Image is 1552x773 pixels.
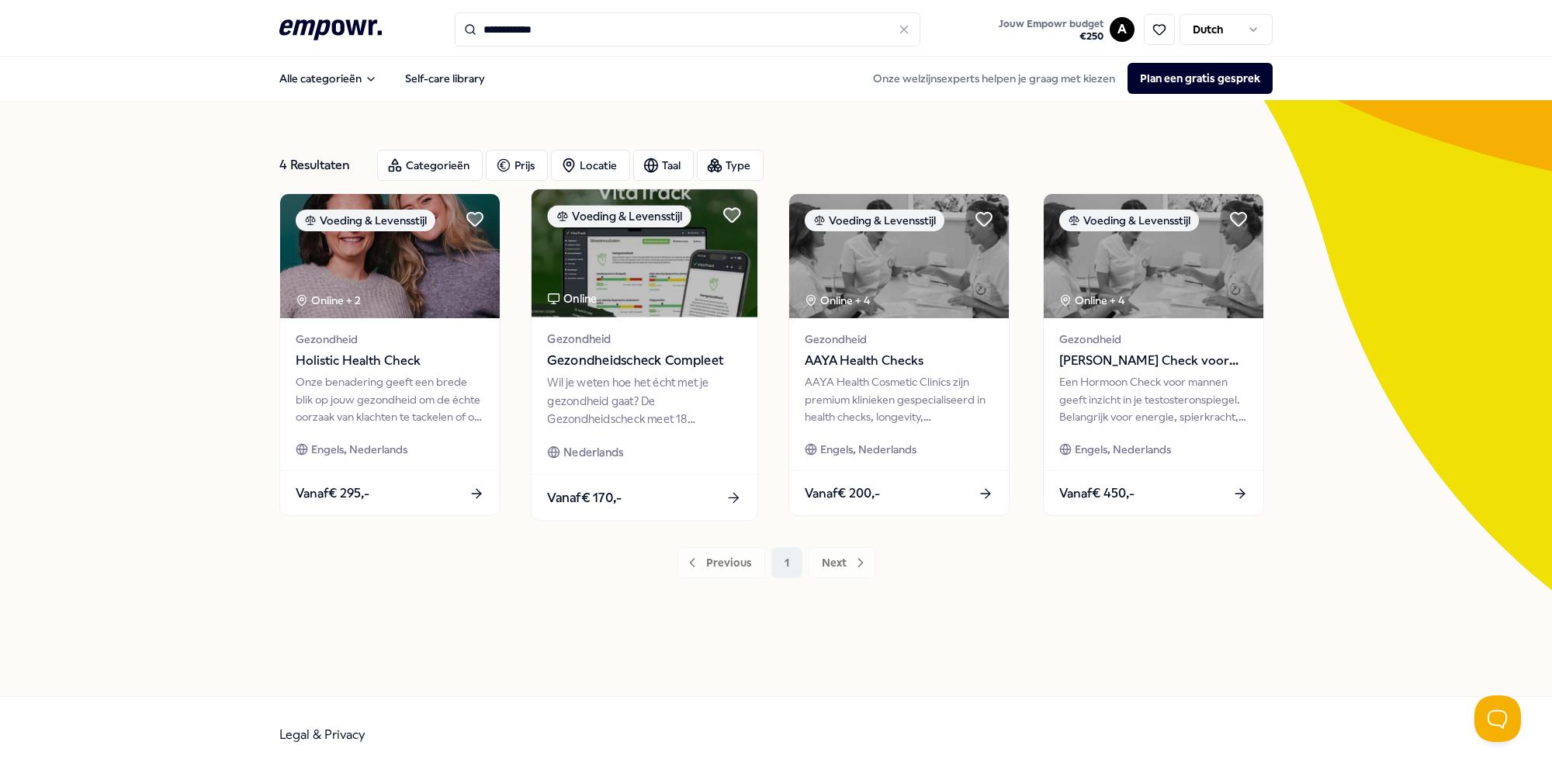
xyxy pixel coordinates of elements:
a: package imageVoeding & LevensstijlOnline + 4Gezondheid[PERSON_NAME] Check voor MannenEen Hormoon ... [1043,193,1264,516]
div: Onze welzijnsexperts helpen je graag met kiezen [861,63,1273,94]
div: Voeding & Levensstijl [805,210,944,231]
button: Alle categorieën [267,63,390,94]
span: Gezondheidscheck Compleet [547,351,741,371]
button: Type [697,150,764,181]
span: Vanaf € 170,- [547,487,622,508]
span: Gezondheid [1059,331,1248,348]
div: Voeding & Levensstijl [1059,210,1199,231]
div: Een Hormoon Check voor mannen geeft inzicht in je testosteronspiegel. Belangrijk voor energie, sp... [1059,373,1248,425]
div: Voeding & Levensstijl [547,205,691,227]
iframe: Help Scout Beacon - Open [1474,695,1521,742]
a: package imageVoeding & LevensstijlOnlineGezondheidGezondheidscheck CompleetWil je weten hoe het é... [531,189,759,522]
div: Onze benadering geeft een brede blik op jouw gezondheid om de échte oorzaak van klachten te tacke... [296,373,484,425]
span: AAYA Health Checks [805,351,993,371]
button: Jouw Empowr budget€250 [996,15,1107,46]
span: Engels, Nederlands [311,441,407,458]
span: Vanaf € 200,- [805,484,880,504]
div: Online + 4 [1059,292,1124,309]
span: Engels, Nederlands [1075,441,1171,458]
a: package imageVoeding & LevensstijlOnline + 4GezondheidAAYA Health ChecksAAYA Health Cosmetic Clin... [788,193,1010,516]
a: Legal & Privacy [279,727,365,742]
a: Self-care library [393,63,497,94]
span: Engels, Nederlands [820,441,916,458]
div: Online + 2 [296,292,361,309]
div: AAYA Health Cosmetic Clinics zijn premium klinieken gespecialiseerd in health checks, longevity, ... [805,373,993,425]
span: Holistic Health Check [296,351,484,371]
button: Prijs [486,150,548,181]
a: Jouw Empowr budget€250 [993,13,1110,46]
span: Gezondheid [547,330,741,348]
img: package image [789,194,1009,318]
img: package image [1044,194,1263,318]
img: package image [532,189,757,317]
a: package imageVoeding & LevensstijlOnline + 2GezondheidHolistic Health CheckOnze benadering geeft ... [279,193,501,516]
span: Gezondheid [296,331,484,348]
span: € 250 [999,30,1103,43]
button: Categorieën [377,150,483,181]
span: Gezondheid [805,331,993,348]
div: 4 Resultaten [279,150,365,181]
nav: Main [267,63,497,94]
img: package image [280,194,500,318]
span: Vanaf € 450,- [1059,484,1135,504]
div: Voeding & Levensstijl [296,210,435,231]
span: Jouw Empowr budget [999,18,1103,30]
input: Search for products, categories or subcategories [455,12,920,47]
span: Nederlands [563,443,623,461]
button: Locatie [551,150,630,181]
button: Taal [633,150,694,181]
span: Vanaf € 295,- [296,484,369,504]
span: [PERSON_NAME] Check voor Mannen [1059,351,1248,371]
button: A [1110,17,1135,42]
div: Wil je weten hoe het écht met je gezondheid gaat? De Gezondheidscheck meet 18 biomarkers voor een... [547,374,741,428]
div: Online [547,289,597,307]
div: Online + 4 [805,292,870,309]
button: Plan een gratis gesprek [1128,63,1273,94]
